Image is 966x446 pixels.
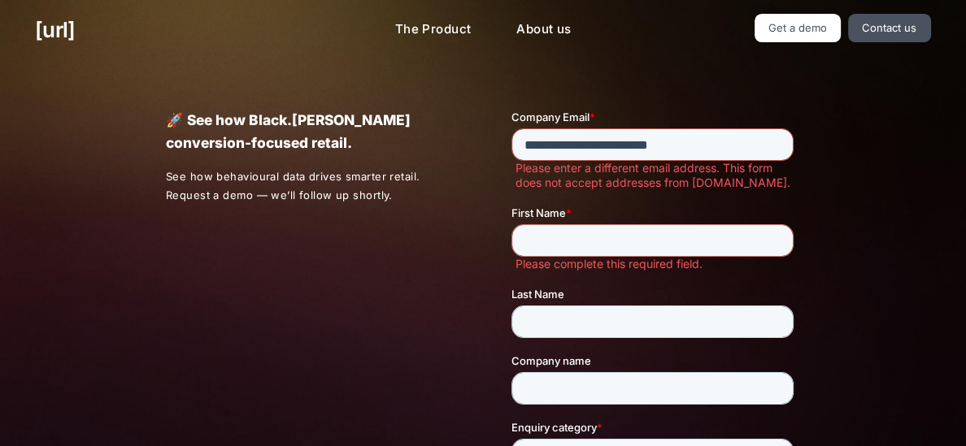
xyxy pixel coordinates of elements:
[503,14,584,45] a: About us
[35,14,75,45] a: [URL]
[755,14,842,42] a: Get a demo
[848,14,931,42] a: Contact us
[382,14,485,45] a: The Product
[166,109,455,154] p: 🚀 See how Black.[PERSON_NAME] conversion-focused retail.
[166,167,455,205] p: See how behavioural data drives smarter retail. Request a demo — we’ll follow up shortly.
